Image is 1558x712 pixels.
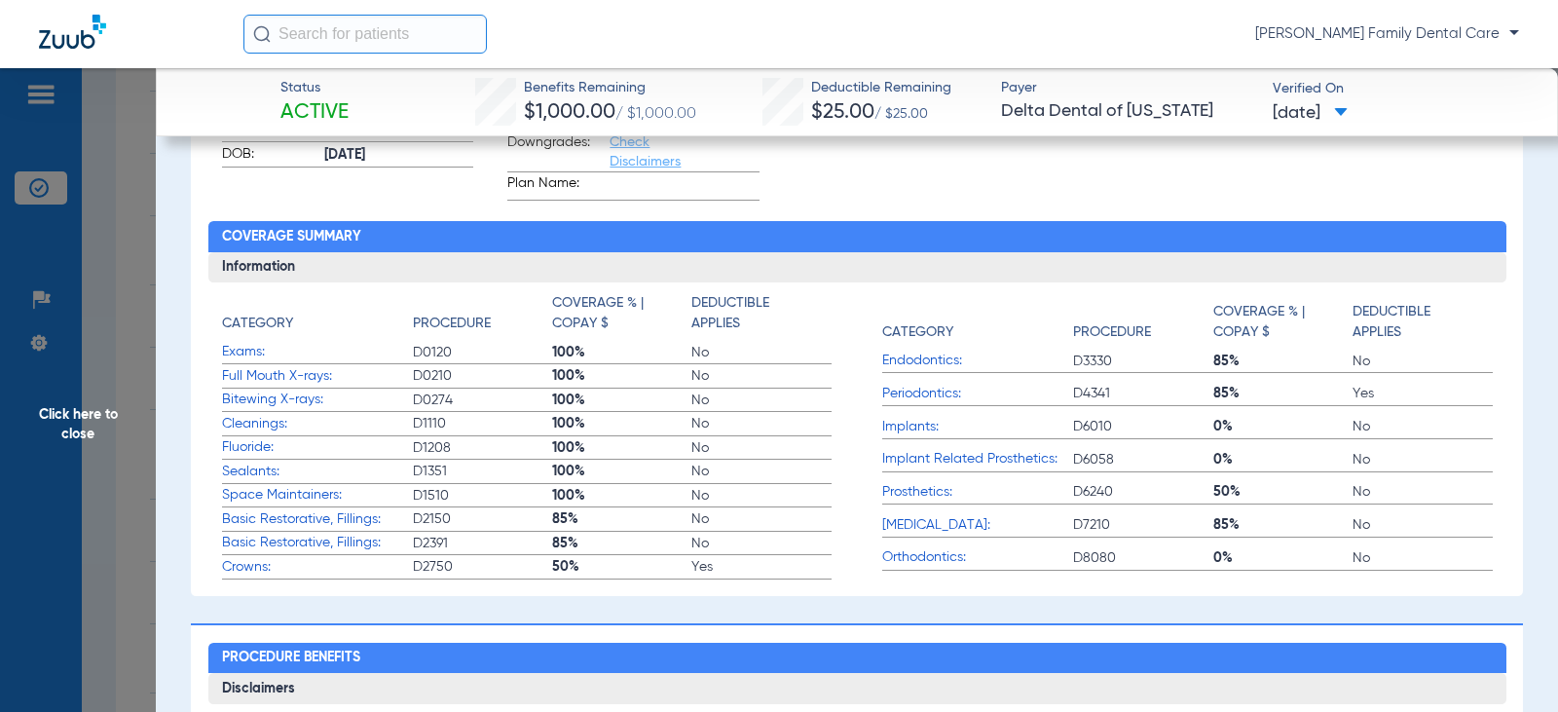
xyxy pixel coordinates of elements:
[811,102,874,123] span: $25.00
[324,145,474,166] span: [DATE]
[243,15,487,54] input: Search for patients
[691,534,831,553] span: No
[552,509,691,529] span: 85%
[208,252,1506,283] h3: Information
[1353,417,1492,436] span: No
[882,384,1073,404] span: Periodontics:
[413,438,552,458] span: D1208
[691,343,831,362] span: No
[691,391,831,410] span: No
[552,462,691,481] span: 100%
[1255,24,1519,44] span: [PERSON_NAME] Family Dental Care
[615,106,696,122] span: / $1,000.00
[691,366,831,386] span: No
[222,293,413,341] app-breakdown-title: Category
[222,314,293,334] h4: Category
[882,515,1073,536] span: [MEDICAL_DATA]:
[222,144,317,168] span: DOB:
[691,557,831,577] span: Yes
[208,643,1506,674] h2: Procedure Benefits
[253,25,271,43] img: Search Icon
[222,533,413,553] span: Basic Restorative, Fillings:
[1353,515,1492,535] span: No
[1213,482,1353,502] span: 50%
[1001,99,1255,124] span: Delta Dental of [US_STATE]
[1213,515,1353,535] span: 85%
[39,15,106,49] img: Zuub Logo
[280,99,349,127] span: Active
[691,462,831,481] span: No
[524,102,615,123] span: $1,000.00
[413,293,552,341] app-breakdown-title: Procedure
[222,390,413,410] span: Bitewing X-rays:
[507,173,603,200] span: Plan Name:
[1073,384,1212,403] span: D4341
[1353,302,1482,343] h4: Deductible Applies
[552,366,691,386] span: 100%
[222,509,413,530] span: Basic Restorative, Fillings:
[1273,101,1348,126] span: [DATE]
[882,322,953,343] h4: Category
[413,314,491,334] h4: Procedure
[222,414,413,434] span: Cleanings:
[1353,352,1492,371] span: No
[1213,302,1343,343] h4: Coverage % | Copay $
[413,366,552,386] span: D0210
[413,509,552,529] span: D2150
[1213,352,1353,371] span: 85%
[1353,293,1492,350] app-breakdown-title: Deductible Applies
[1353,450,1492,469] span: No
[222,342,413,362] span: Exams:
[413,534,552,553] span: D2391
[1073,548,1212,568] span: D8080
[413,414,552,433] span: D1110
[1213,548,1353,568] span: 0%
[1213,384,1353,403] span: 85%
[1273,79,1527,99] span: Verified On
[1213,450,1353,469] span: 0%
[1073,450,1212,469] span: D6058
[552,391,691,410] span: 100%
[552,343,691,362] span: 100%
[691,486,831,506] span: No
[882,449,1073,469] span: Implant Related Prosthetics:
[1073,322,1151,343] h4: Procedure
[413,557,552,577] span: D2750
[691,509,831,529] span: No
[524,78,696,98] span: Benefits Remaining
[413,462,552,481] span: D1351
[552,293,691,341] app-breakdown-title: Coverage % | Copay $
[1073,482,1212,502] span: D6240
[1073,293,1212,350] app-breakdown-title: Procedure
[222,485,413,506] span: Space Maintainers:
[507,132,603,171] span: Downgrades:
[874,107,928,121] span: / $25.00
[1073,417,1212,436] span: D6010
[552,486,691,506] span: 100%
[208,221,1506,252] h2: Coverage Summary
[552,414,691,433] span: 100%
[882,351,1073,371] span: Endodontics:
[882,547,1073,568] span: Orthodontics:
[552,557,691,577] span: 50%
[691,293,821,334] h4: Deductible Applies
[222,366,413,387] span: Full Mouth X-rays:
[280,78,349,98] span: Status
[882,293,1073,350] app-breakdown-title: Category
[552,438,691,458] span: 100%
[1353,384,1492,403] span: Yes
[882,482,1073,503] span: Prosthetics:
[1213,417,1353,436] span: 0%
[1073,352,1212,371] span: D3330
[1353,548,1492,568] span: No
[882,417,1073,437] span: Implants:
[811,78,951,98] span: Deductible Remaining
[552,293,682,334] h4: Coverage % | Copay $
[413,391,552,410] span: D0274
[413,343,552,362] span: D0120
[208,673,1506,704] h3: Disclaimers
[1353,482,1492,502] span: No
[691,414,831,433] span: No
[1073,515,1212,535] span: D7210
[1213,293,1353,350] app-breakdown-title: Coverage % | Copay $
